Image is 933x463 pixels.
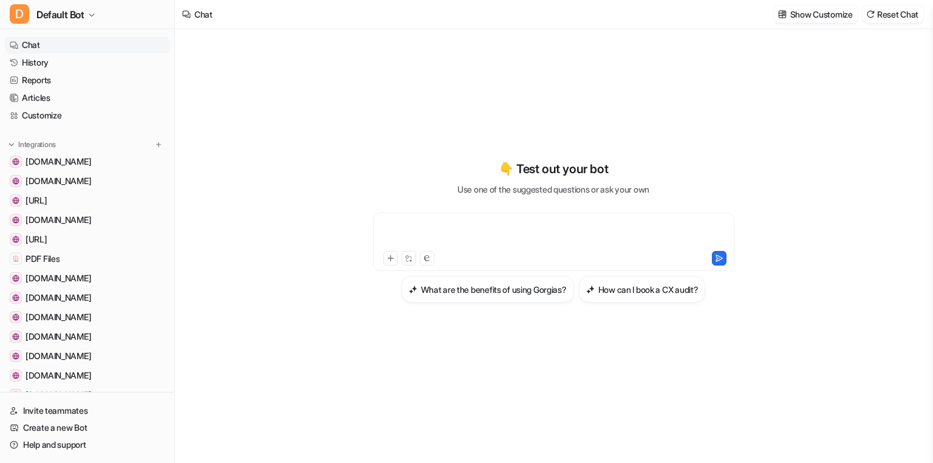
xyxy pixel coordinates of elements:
[402,276,574,303] button: What are the benefits of using Gorgias?What are the benefits of using Gorgias?
[5,270,169,287] a: meet.google.com[DOMAIN_NAME]
[36,6,84,23] span: Default Bot
[12,372,19,379] img: faq.heartandsoil.co
[12,197,19,204] img: dashboard.eesel.ai
[7,140,16,149] img: expand menu
[499,160,608,178] p: 👇 Test out your bot
[10,4,29,24] span: D
[26,233,47,245] span: [URL]
[5,328,169,345] a: chatgpt.com[DOMAIN_NAME]
[12,216,19,224] img: www.example.com
[774,5,858,23] button: Show Customize
[12,158,19,165] img: gorgiasio.webflow.io
[194,8,213,21] div: Chat
[26,369,91,382] span: [DOMAIN_NAME]
[12,314,19,321] img: amplitude.com
[12,391,19,399] img: www.codesprintconsulting.com
[26,175,91,187] span: [DOMAIN_NAME]
[421,283,567,296] h3: What are the benefits of using Gorgias?
[5,436,169,453] a: Help and support
[5,54,169,71] a: History
[12,294,19,301] img: github.com
[5,402,169,419] a: Invite teammates
[5,72,169,89] a: Reports
[26,214,91,226] span: [DOMAIN_NAME]
[457,183,649,196] p: Use one of the suggested questions or ask your own
[409,285,417,294] img: What are the benefits of using Gorgias?
[5,419,169,436] a: Create a new Bot
[18,140,56,149] p: Integrations
[790,8,853,21] p: Show Customize
[5,386,169,403] a: www.codesprintconsulting.com[DOMAIN_NAME]
[778,10,787,19] img: customize
[5,192,169,209] a: dashboard.eesel.ai[URL]
[863,5,923,23] button: Reset Chat
[26,331,91,343] span: [DOMAIN_NAME]
[5,36,169,53] a: Chat
[26,156,91,168] span: [DOMAIN_NAME]
[5,107,169,124] a: Customize
[26,311,91,323] span: [DOMAIN_NAME]
[154,140,163,149] img: menu_add.svg
[598,283,699,296] h3: How can I book a CX audit?
[12,177,19,185] img: www.atlassian.com
[12,333,19,340] img: chatgpt.com
[26,194,47,207] span: [URL]
[579,276,706,303] button: How can I book a CX audit?How can I book a CX audit?
[5,250,169,267] a: PDF FilesPDF Files
[5,309,169,326] a: amplitude.com[DOMAIN_NAME]
[5,153,169,170] a: gorgiasio.webflow.io[DOMAIN_NAME]
[26,253,60,265] span: PDF Files
[5,367,169,384] a: faq.heartandsoil.co[DOMAIN_NAME]
[5,289,169,306] a: github.com[DOMAIN_NAME]
[5,348,169,365] a: www.figma.com[DOMAIN_NAME]
[5,89,169,106] a: Articles
[12,352,19,360] img: www.figma.com
[12,255,19,262] img: PDF Files
[26,272,91,284] span: [DOMAIN_NAME]
[26,350,91,362] span: [DOMAIN_NAME]
[12,236,19,243] img: www.eesel.ai
[26,292,91,304] span: [DOMAIN_NAME]
[586,285,595,294] img: How can I book a CX audit?
[866,10,875,19] img: reset
[12,275,19,282] img: meet.google.com
[26,389,91,401] span: [DOMAIN_NAME]
[5,173,169,190] a: www.atlassian.com[DOMAIN_NAME]
[5,139,60,151] button: Integrations
[5,231,169,248] a: www.eesel.ai[URL]
[5,211,169,228] a: www.example.com[DOMAIN_NAME]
